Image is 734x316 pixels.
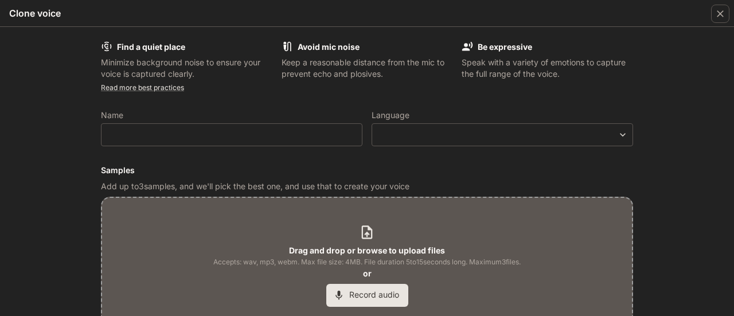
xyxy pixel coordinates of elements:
span: Accepts: wav, mp3, webm. Max file size: 4MB. File duration 5 to 15 seconds long. Maximum 3 files. [213,256,521,268]
p: Add up to 3 samples, and we'll pick the best one, and use that to create your voice [101,181,633,192]
b: Avoid mic noise [298,42,360,52]
h6: Samples [101,165,633,176]
p: Keep a reasonable distance from the mic to prevent echo and plosives. [282,57,453,80]
b: Drag and drop or browse to upload files [289,245,445,255]
b: or [363,268,372,278]
button: Record audio [326,284,408,307]
div: ​ [372,129,633,141]
b: Be expressive [478,42,532,52]
p: Language [372,111,409,119]
p: Speak with a variety of emotions to capture the full range of the voice. [462,57,633,80]
h5: Clone voice [9,7,61,19]
b: Find a quiet place [117,42,185,52]
p: Minimize background noise to ensure your voice is captured clearly. [101,57,272,80]
a: Read more best practices [101,83,184,92]
p: Name [101,111,123,119]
